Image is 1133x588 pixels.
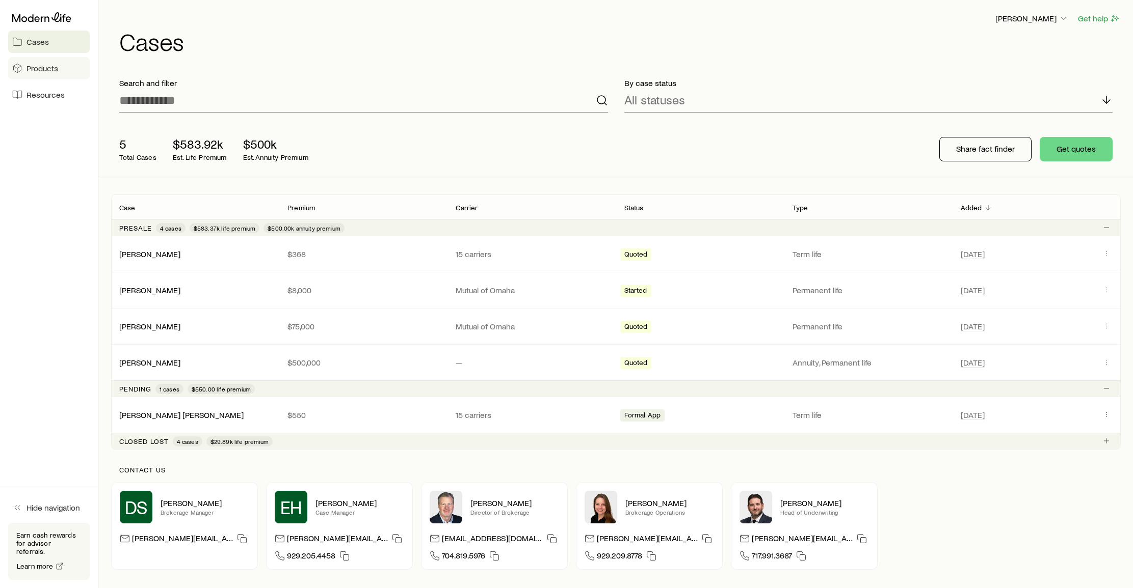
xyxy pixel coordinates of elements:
[119,410,244,419] a: [PERSON_NAME] [PERSON_NAME]
[119,224,152,232] p: Presale
[315,498,404,508] p: [PERSON_NAME]
[111,194,1121,450] div: Client cases
[119,410,244,421] div: [PERSON_NAME] [PERSON_NAME]
[243,153,308,161] p: Est. Annuity Premium
[177,437,198,445] span: 4 cases
[624,411,661,422] span: Formal App
[17,563,54,570] span: Learn more
[173,153,227,161] p: Est. Life Premium
[287,410,439,420] p: $550
[793,204,808,212] p: Type
[268,224,340,232] span: $500.00k annuity premium
[8,496,90,519] button: Hide navigation
[8,31,90,53] a: Cases
[793,410,944,420] p: Term life
[740,491,772,523] img: Bryan Simmons
[752,550,792,564] span: 717.991.3687
[470,498,559,508] p: [PERSON_NAME]
[624,93,685,107] p: All statuses
[160,385,179,393] span: 1 cases
[280,497,302,517] span: EH
[287,533,388,547] p: [PERSON_NAME][EMAIL_ADDRESS][DOMAIN_NAME]
[27,63,58,73] span: Products
[961,249,985,259] span: [DATE]
[125,497,148,517] span: DS
[119,285,180,296] div: [PERSON_NAME]
[995,13,1069,25] button: [PERSON_NAME]
[961,357,985,368] span: [DATE]
[287,321,439,331] p: $75,000
[1077,13,1121,24] button: Get help
[287,550,335,564] span: 929.205.4458
[287,249,439,259] p: $368
[8,83,90,106] a: Resources
[287,285,439,295] p: $8,000
[793,249,944,259] p: Term life
[119,249,180,259] a: [PERSON_NAME]
[939,137,1032,161] button: Share fact finder
[625,498,714,508] p: [PERSON_NAME]
[961,285,985,295] span: [DATE]
[119,466,1113,474] p: Contact us
[160,224,181,232] span: 4 cases
[624,358,648,369] span: Quoted
[119,437,169,445] p: Closed lost
[315,508,404,516] p: Case Manager
[456,249,608,259] p: 15 carriers
[625,508,714,516] p: Brokerage Operations
[442,533,543,547] p: [EMAIL_ADDRESS][DOMAIN_NAME]
[793,321,944,331] p: Permanent life
[780,508,869,516] p: Head of Underwriting
[793,285,944,295] p: Permanent life
[597,550,642,564] span: 929.209.8778
[194,224,255,232] span: $583.37k life premium
[470,508,559,516] p: Director of Brokerage
[119,321,180,331] a: [PERSON_NAME]
[995,13,1069,23] p: [PERSON_NAME]
[961,410,985,420] span: [DATE]
[456,204,478,212] p: Carrier
[210,437,269,445] span: $29.89k life premium
[430,491,462,523] img: Trey Wall
[119,357,180,368] div: [PERSON_NAME]
[624,78,1113,88] p: By case status
[456,357,608,368] p: —
[119,357,180,367] a: [PERSON_NAME]
[597,533,698,547] p: [PERSON_NAME][EMAIL_ADDRESS][DOMAIN_NAME]
[8,57,90,79] a: Products
[119,204,136,212] p: Case
[624,250,648,261] span: Quoted
[161,508,249,516] p: Brokerage Manager
[119,78,608,88] p: Search and filter
[27,90,65,100] span: Resources
[27,37,49,47] span: Cases
[119,137,156,151] p: 5
[793,357,944,368] p: Annuity, Permanent life
[1040,137,1113,161] button: Get quotes
[16,531,82,555] p: Earn cash rewards for advisor referrals.
[752,533,853,547] p: [PERSON_NAME][EMAIL_ADDRESS][DOMAIN_NAME]
[119,321,180,332] div: [PERSON_NAME]
[119,385,151,393] p: Pending
[961,204,982,212] p: Added
[456,410,608,420] p: 15 carriers
[287,357,439,368] p: $500,000
[442,550,485,564] span: 704.819.5976
[287,204,315,212] p: Premium
[8,523,90,580] div: Earn cash rewards for advisor referrals.Learn more
[956,144,1015,154] p: Share fact finder
[961,321,985,331] span: [DATE]
[780,498,869,508] p: [PERSON_NAME]
[624,286,647,297] span: Started
[119,285,180,295] a: [PERSON_NAME]
[456,285,608,295] p: Mutual of Omaha
[173,137,227,151] p: $583.92k
[624,204,644,212] p: Status
[624,322,648,333] span: Quoted
[456,321,608,331] p: Mutual of Omaha
[132,533,233,547] p: [PERSON_NAME][EMAIL_ADDRESS][PERSON_NAME][DOMAIN_NAME]
[585,491,617,523] img: Ellen Wall
[161,498,249,508] p: [PERSON_NAME]
[119,153,156,161] p: Total Cases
